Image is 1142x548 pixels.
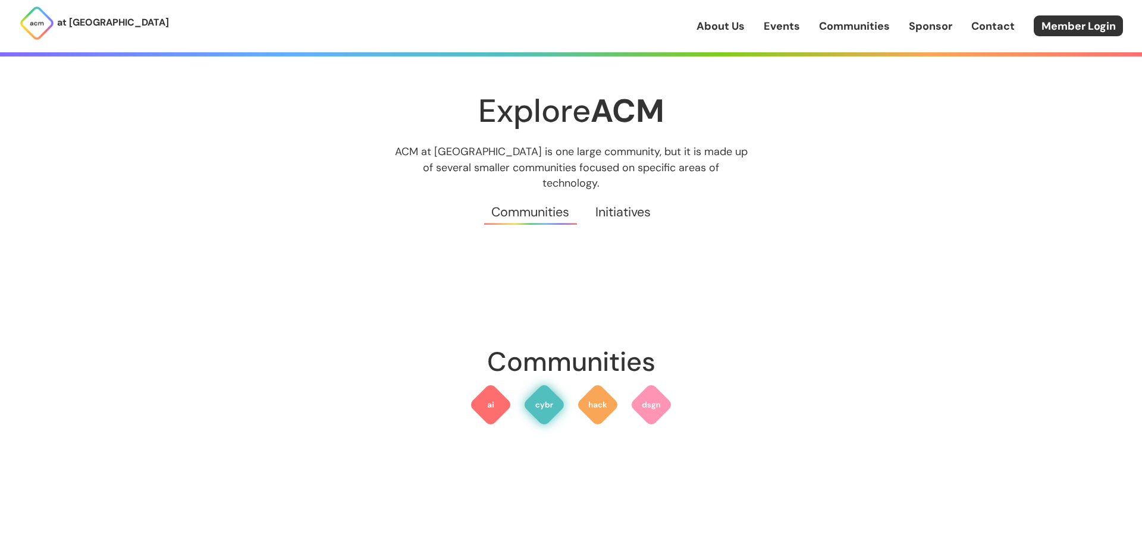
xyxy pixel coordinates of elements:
h2: Communities [285,341,857,383]
img: ACM Design [630,383,673,426]
a: Communities [479,191,582,234]
a: Sponsor [909,18,952,34]
a: Communities [819,18,890,34]
img: ACM AI [469,383,512,426]
strong: ACM [591,90,664,132]
a: at [GEOGRAPHIC_DATA] [19,5,169,41]
a: Initiatives [582,191,663,234]
p: at [GEOGRAPHIC_DATA] [57,15,169,30]
a: Events [764,18,800,34]
a: Contact [971,18,1015,34]
p: ACM at [GEOGRAPHIC_DATA] is one large community, but it is made up of several smaller communities... [384,144,758,190]
img: ACM Cyber [523,383,566,426]
a: Member Login [1034,15,1123,36]
img: ACM Hack [576,383,619,426]
h1: Explore [285,93,857,128]
a: About Us [697,18,745,34]
img: ACM Logo [19,5,55,41]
